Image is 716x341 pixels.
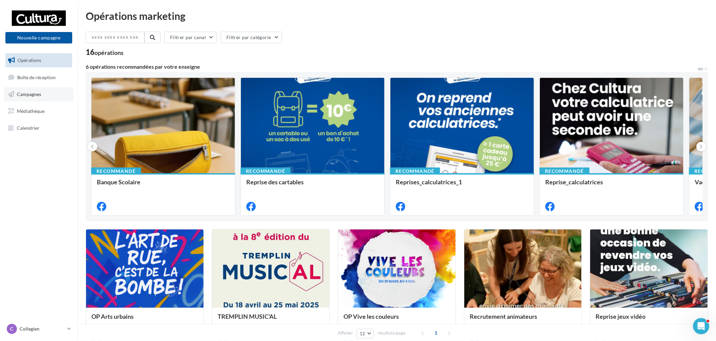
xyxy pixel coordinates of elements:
button: Nouvelle campagne [5,32,72,43]
div: Recommandé [241,167,291,175]
span: Boîte de réception [17,74,56,80]
span: OP Arts urbains [91,313,134,320]
div: Recommandé [390,167,440,175]
a: Médiathèque [4,104,74,118]
button: Filtrer par canal [164,32,217,43]
span: Reprise_calculatrices [545,178,603,186]
span: Afficher [338,330,353,336]
button: 12 [357,329,374,338]
span: OP Vive les couleurs [343,313,399,320]
span: Reprise des cartables [246,178,304,186]
a: Calendrier [4,121,74,135]
div: Recommandé [540,167,589,175]
iframe: Intercom live chat [693,318,709,334]
a: Boîte de réception [4,70,74,85]
span: résultats/page [378,330,406,336]
span: C [10,325,13,332]
span: Opérations [18,57,41,63]
span: Banque Scolaire [97,178,140,186]
div: 6 opérations recommandées par votre enseigne [86,64,697,69]
button: Filtrer par catégorie [221,32,282,43]
div: 16 [86,49,123,56]
a: Campagnes [4,87,74,101]
span: Reprise jeux vidéo [596,313,645,320]
a: C Collegien [5,322,72,335]
a: Opérations [4,53,74,67]
div: Recommandé [91,167,141,175]
span: Calendrier [17,125,39,130]
div: opérations [94,50,123,56]
p: Collegien [20,325,64,332]
span: 1 [431,328,441,338]
span: Reprises_calculatrices_1 [396,178,462,186]
span: Campagnes [17,91,41,97]
span: TREMPLIN MUSIC'AL [218,313,277,320]
span: Recrutement animateurs [470,313,537,320]
span: 12 [360,331,365,336]
span: Médiathèque [17,108,45,114]
div: Opérations marketing [86,11,708,21]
